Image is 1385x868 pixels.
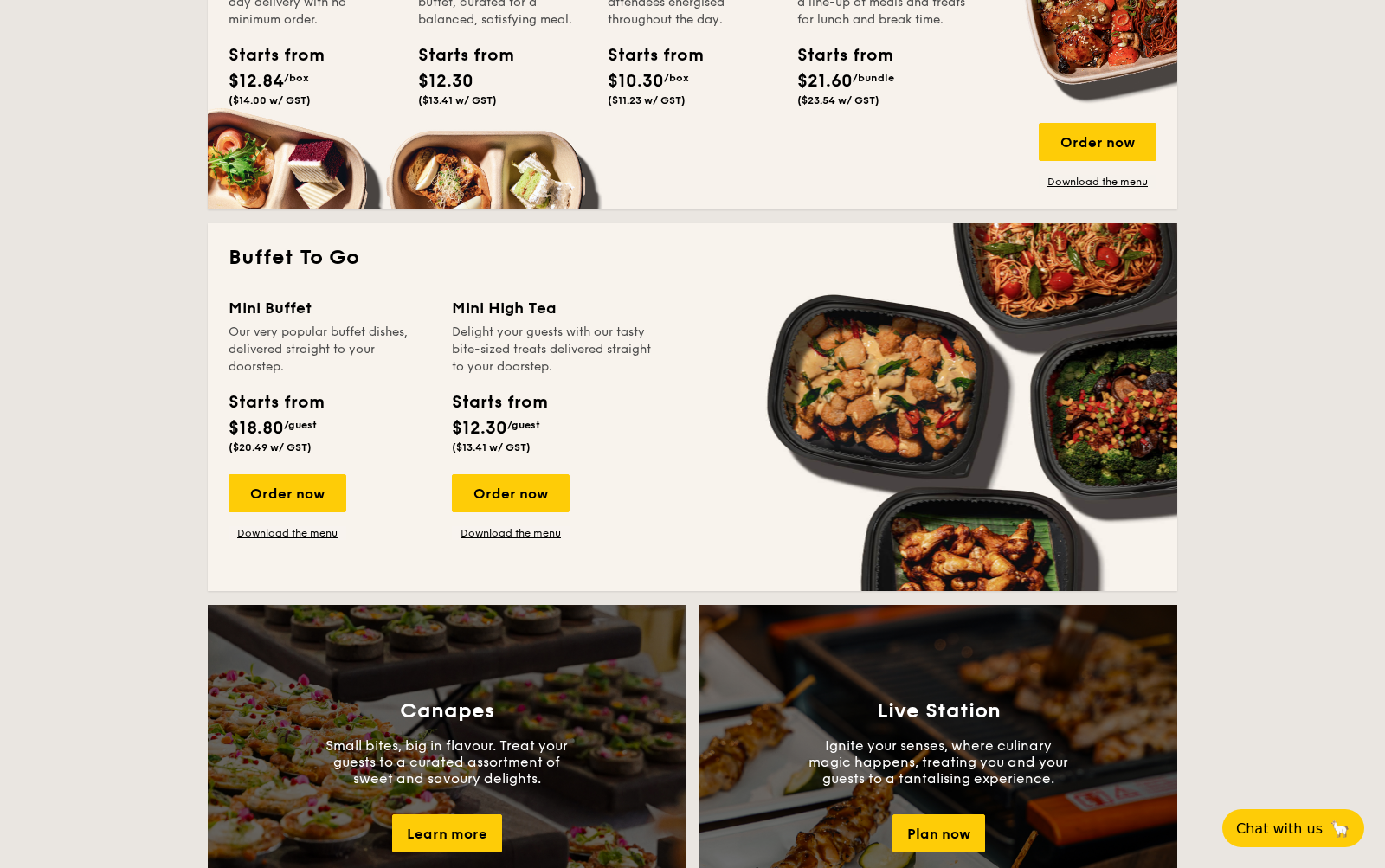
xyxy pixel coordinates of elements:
button: Chat with us🦙 [1222,809,1364,847]
span: ($13.41 w/ GST) [452,441,531,453]
div: Learn more [392,814,502,852]
span: $10.30 [608,71,664,92]
span: $12.30 [452,418,507,439]
span: $18.80 [229,418,284,439]
div: Starts from [452,389,546,415]
span: ($13.41 w/ GST) [418,94,497,106]
span: ($11.23 w/ GST) [608,94,686,106]
span: /bundle [853,72,894,84]
div: Starts from [229,389,323,415]
div: Mini High Tea [452,296,654,320]
span: /box [284,72,309,84]
div: Starts from [608,42,686,68]
span: $12.30 [418,71,473,92]
span: /guest [284,419,317,431]
h3: Canapes [400,699,494,723]
h2: Buffet To Go [229,244,1156,272]
span: 🦙 [1330,819,1350,839]
span: /guest [507,419,540,431]
span: ($23.54 w/ GST) [797,94,879,106]
a: Download the menu [1039,175,1156,189]
div: Mini Buffet [229,296,431,320]
div: Starts from [797,42,875,68]
a: Download the menu [452,526,570,540]
span: $12.84 [229,71,284,92]
a: Download the menu [229,526,346,540]
div: Order now [229,474,346,512]
div: Delight your guests with our tasty bite-sized treats delivered straight to your doorstep. [452,324,654,376]
span: ($20.49 w/ GST) [229,441,312,453]
p: Ignite your senses, where culinary magic happens, treating you and your guests to a tantalising e... [808,737,1068,787]
div: Plan now [892,814,985,852]
div: Starts from [418,42,496,68]
span: /box [664,72,689,84]
div: Starts from [229,42,306,68]
span: ($14.00 w/ GST) [229,94,311,106]
div: Order now [452,474,570,512]
span: Chat with us [1236,820,1323,837]
p: Small bites, big in flavour. Treat your guests to a curated assortment of sweet and savoury delig... [317,737,577,787]
div: Our very popular buffet dishes, delivered straight to your doorstep. [229,324,431,376]
h3: Live Station [877,699,1001,723]
div: Order now [1039,123,1156,161]
span: $21.60 [797,71,853,92]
